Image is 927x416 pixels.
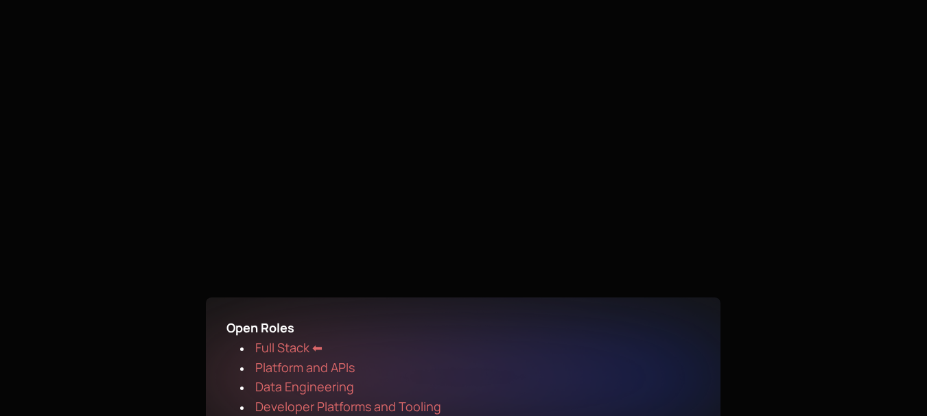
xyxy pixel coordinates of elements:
[255,402,441,413] a: Developer Platforms and Tooling
[255,378,354,395] span: Data Engineering
[255,359,355,376] span: Platform and APIs
[255,339,322,356] span: Full Stack ⬅
[255,363,355,374] a: Platform and APIs
[226,319,294,336] span: Open Roles
[255,398,441,415] span: Developer Platforms and Tooling
[255,343,322,354] a: Full Stack ⬅
[255,382,354,393] a: Data Engineering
